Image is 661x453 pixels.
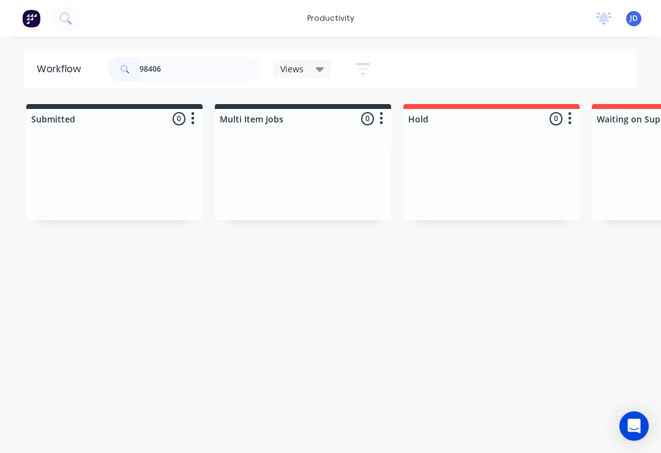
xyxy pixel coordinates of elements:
div: productivity [301,9,360,28]
span: JD [630,13,638,24]
img: Factory [22,9,40,28]
span: Views [280,62,304,75]
div: Open Intercom Messenger [619,411,649,441]
div: Workflow [37,62,87,77]
input: Search for orders... [140,57,261,81]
